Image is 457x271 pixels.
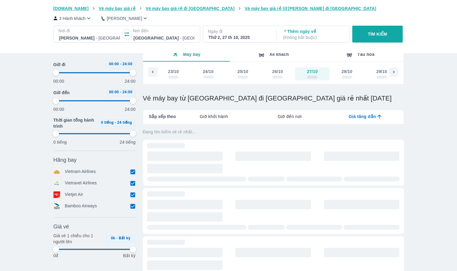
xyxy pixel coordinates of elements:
div: 25/10 [237,69,248,75]
p: Vietjet Air [65,191,83,198]
p: 24:00 [125,78,136,84]
div: 28/10 [341,69,352,75]
p: Nơi đi [59,28,121,34]
p: 00:00 [53,106,64,112]
div: 24/10 [203,69,214,75]
span: Giờ đến nơi [278,113,301,120]
div: Thứ 2, 27 th 10, 2025 [208,34,269,40]
span: 00:00 [109,62,119,66]
div: 27/10 [307,69,317,75]
span: 00:00 [109,90,119,94]
p: Thêm ngày về [283,28,344,40]
p: Bamboo Airways [65,203,97,209]
p: 3 Hành khách [59,15,86,21]
span: Thời gian tổng hành trình [53,117,95,129]
span: [DOMAIN_NAME] [53,6,89,11]
p: Vietravel Airlines [65,180,97,187]
span: Máy bay [183,52,201,57]
span: Xe khách [269,52,289,57]
div: lab API tabs example [176,110,403,123]
p: 24 tiếng [120,139,135,145]
p: TÌM KIẾM [368,31,387,37]
span: Giờ đi [53,62,66,68]
span: Sắp xếp theo [149,113,176,120]
span: Vé máy bay giá rẻ đi [GEOGRAPHIC_DATA] [146,6,234,11]
span: Tàu hỏa [357,52,375,57]
div: 23/10 [168,69,179,75]
p: Đang tìm kiếm vé rẻ nhất... [143,129,404,135]
p: Ngày đi [208,28,270,34]
span: Giá vé [53,223,69,230]
button: 3 Hành khách [53,15,92,21]
p: Nơi đến [133,28,195,34]
span: Vé máy bay giá rẻ [99,6,136,11]
span: Giá tăng dần [349,113,376,120]
p: ( Không bắt buộc ) [283,34,344,40]
p: Vietnam Airlines [65,168,96,175]
span: Giờ đến [53,90,70,96]
span: 24 tiếng [117,120,132,125]
span: Vé máy bay giá rẻ từ [PERSON_NAME] đi [GEOGRAPHIC_DATA] [245,6,376,11]
p: Giá vé 1 chiều cho 1 người lớn [53,233,104,245]
p: Bất kỳ [123,253,135,259]
p: [PERSON_NAME] [107,15,142,21]
p: 24:00 [125,106,136,112]
p: 0đ [53,253,58,259]
div: 26/10 [272,69,283,75]
div: 29/10 [376,69,387,75]
span: Hãng bay [53,156,77,164]
h1: Vé máy bay từ [GEOGRAPHIC_DATA] đi [GEOGRAPHIC_DATA] giá rẻ nhất [DATE] [143,94,404,103]
span: Giờ khởi hành [200,113,228,120]
nav: breadcrumb [53,5,404,11]
p: 00:00 [53,78,64,84]
span: Bất kỳ [119,236,130,240]
span: 0 tiếng [101,120,114,125]
p: 0 tiếng [53,139,67,145]
button: [PERSON_NAME] [101,15,148,21]
span: 24:00 [122,90,132,94]
span: - [116,236,117,240]
span: - [115,120,116,125]
button: TÌM KIẾM [352,26,403,43]
span: 0k [111,236,115,240]
span: - [120,90,121,94]
span: - [120,62,121,66]
span: 24:00 [122,62,132,66]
